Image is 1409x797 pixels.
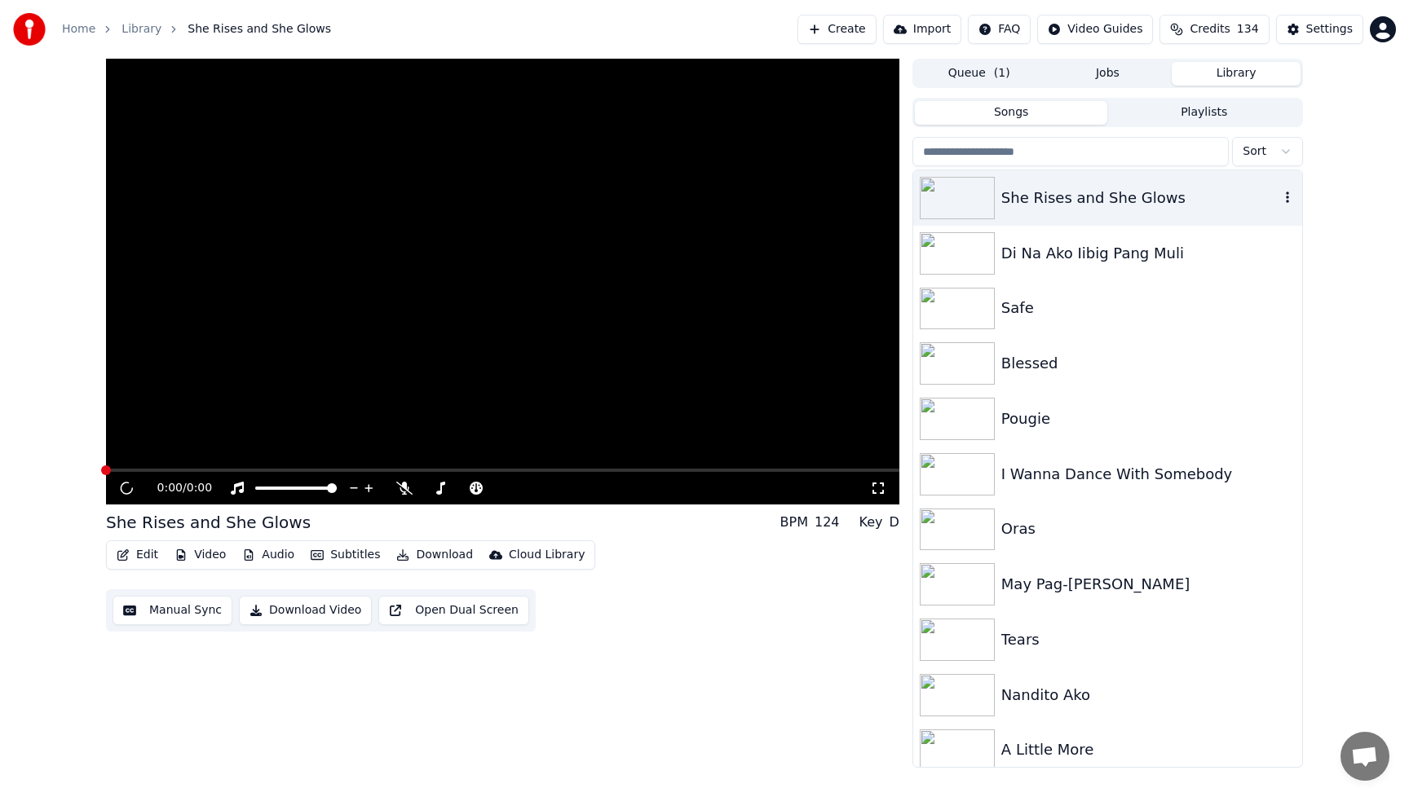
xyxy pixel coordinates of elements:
button: Edit [110,544,165,566]
div: Open chat [1341,732,1389,781]
span: ( 1 ) [994,65,1010,81]
button: Subtitles [304,544,386,566]
div: D [890,513,899,532]
button: Open Dual Screen [378,596,529,625]
span: She Rises and She Glows [188,21,331,37]
button: Download [390,544,479,566]
span: Credits [1190,21,1230,37]
span: 134 [1237,21,1259,37]
a: Library [121,21,161,37]
div: Blessed [1001,352,1296,375]
div: Key [859,513,883,532]
div: 124 [815,513,840,532]
div: BPM [780,513,808,532]
nav: breadcrumb [62,21,331,37]
a: Home [62,21,95,37]
button: Video [168,544,232,566]
button: Jobs [1044,62,1173,86]
div: Tears [1001,628,1296,651]
div: She Rises and She Glows [1001,187,1279,209]
div: Nandito Ako [1001,684,1296,707]
button: FAQ [968,15,1031,44]
span: 0:00 [157,480,183,496]
img: youka [13,13,46,46]
div: / [157,480,197,496]
div: Safe [1001,297,1296,319]
div: Cloud Library [509,547,585,563]
button: Audio [236,544,301,566]
button: Video Guides [1037,15,1153,44]
span: 0:00 [187,480,212,496]
span: Sort [1243,143,1266,160]
button: Queue [915,62,1044,86]
div: I Wanna Dance With Somebody [1001,463,1296,486]
div: Pougie [1001,407,1296,430]
button: Credits134 [1159,15,1269,44]
button: Manual Sync [113,596,232,625]
button: Library [1172,62,1301,86]
div: She Rises and She Glows [106,511,311,534]
button: Download Video [239,596,372,625]
button: Import [883,15,961,44]
button: Settings [1276,15,1363,44]
div: Di Na Ako Iibig Pang Muli [1001,242,1296,265]
div: May Pag-[PERSON_NAME] [1001,573,1296,596]
div: Oras [1001,517,1296,540]
button: Create [797,15,877,44]
button: Songs [915,101,1108,125]
button: Playlists [1107,101,1301,125]
div: Settings [1306,21,1353,37]
div: A Little More [1001,738,1296,761]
